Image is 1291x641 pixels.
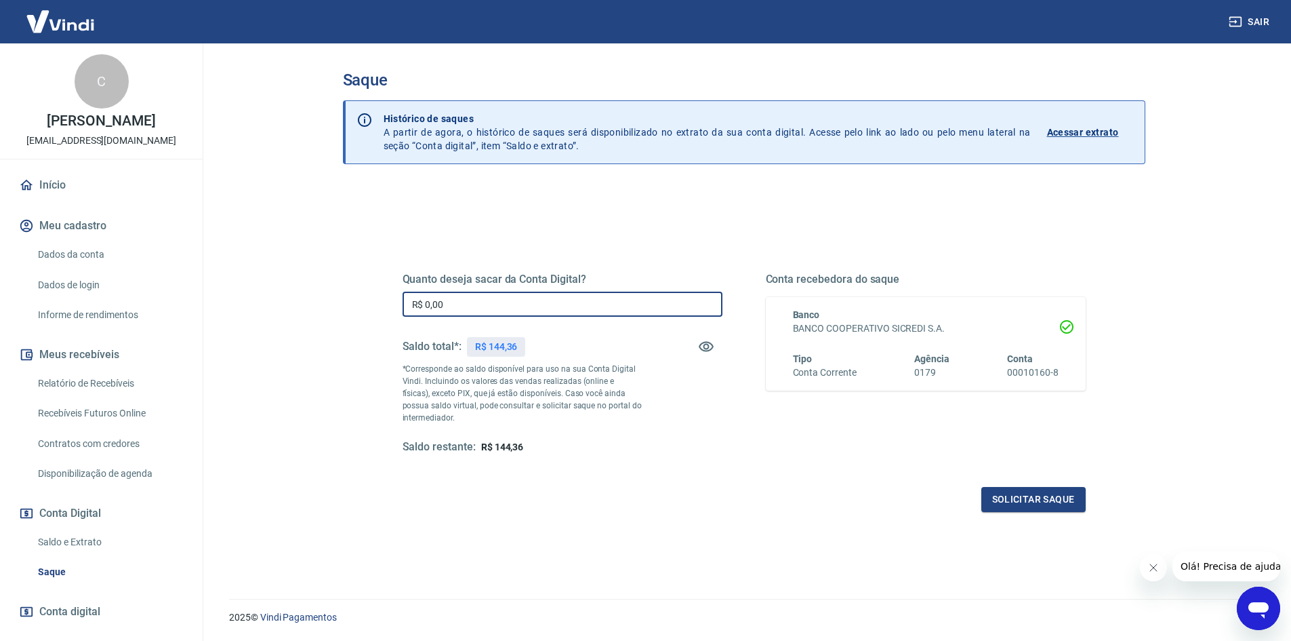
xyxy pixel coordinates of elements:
a: Informe de rendimentos [33,301,186,329]
span: Conta [1007,353,1033,364]
p: A partir de agora, o histórico de saques será disponibilizado no extrato da sua conta digital. Ac... [384,112,1031,153]
a: Recebíveis Futuros Online [33,400,186,427]
span: Conta digital [39,602,100,621]
a: Disponibilização de agenda [33,460,186,488]
p: Histórico de saques [384,112,1031,125]
h3: Saque [343,71,1145,90]
h6: BANCO COOPERATIVO SICREDI S.A. [793,322,1059,336]
span: R$ 144,36 [481,442,524,452]
button: Solicitar saque [981,487,1086,512]
iframe: Fechar mensagem [1140,554,1167,581]
p: Acessar extrato [1047,125,1119,139]
span: Banco [793,309,820,320]
button: Meu cadastro [16,211,186,241]
h5: Saldo restante: [403,440,476,454]
p: [EMAIL_ADDRESS][DOMAIN_NAME] [26,134,176,148]
a: Saldo e Extrato [33,528,186,556]
a: Acessar extrato [1047,112,1134,153]
iframe: Mensagem da empresa [1172,551,1280,581]
a: Vindi Pagamentos [260,612,337,623]
h6: Conta Corrente [793,366,857,380]
a: Saque [33,558,186,586]
a: Início [16,170,186,200]
span: Olá! Precisa de ajuda? [8,9,114,20]
div: C [75,54,129,109]
button: Sair [1226,9,1275,35]
p: [PERSON_NAME] [47,114,155,128]
iframe: Botão para abrir a janela de mensagens [1237,587,1280,630]
h5: Quanto deseja sacar da Conta Digital? [403,273,722,286]
h5: Saldo total*: [403,340,462,353]
a: Dados de login [33,271,186,299]
p: 2025 © [229,610,1258,625]
h6: 00010160-8 [1007,366,1059,380]
h5: Conta recebedora do saque [766,273,1086,286]
h6: 0179 [914,366,949,380]
p: *Corresponde ao saldo disponível para uso na sua Conta Digital Vindi. Incluindo os valores das ve... [403,363,642,424]
span: Tipo [793,353,813,364]
a: Contratos com credores [33,430,186,458]
button: Meus recebíveis [16,340,186,370]
p: R$ 144,36 [475,340,518,354]
a: Dados da conta [33,241,186,269]
img: Vindi [16,1,104,42]
a: Relatório de Recebíveis [33,370,186,397]
a: Conta digital [16,597,186,627]
span: Agência [914,353,949,364]
button: Conta Digital [16,499,186,528]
